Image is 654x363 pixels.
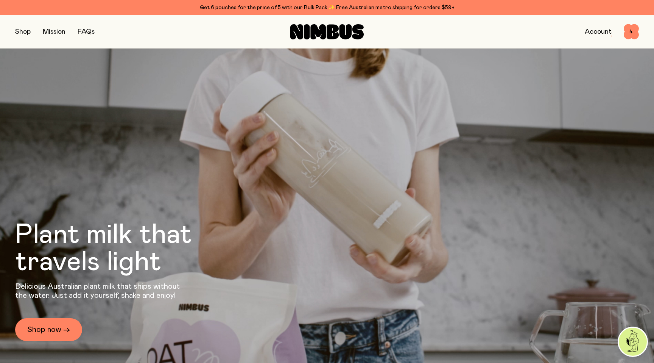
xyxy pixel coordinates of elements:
button: 4 [624,24,639,39]
a: Shop now → [15,318,82,341]
a: Account [585,28,612,35]
p: Delicious Australian plant milk that ships without the water. Just add it yourself, shake and enjoy! [15,282,185,300]
a: Mission [43,28,65,35]
div: Get 6 pouches for the price of 5 with our Bulk Pack ✨ Free Australian metro shipping for orders $59+ [15,3,639,12]
a: FAQs [78,28,95,35]
h1: Plant milk that travels light [15,221,233,276]
img: agent [619,328,647,356]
